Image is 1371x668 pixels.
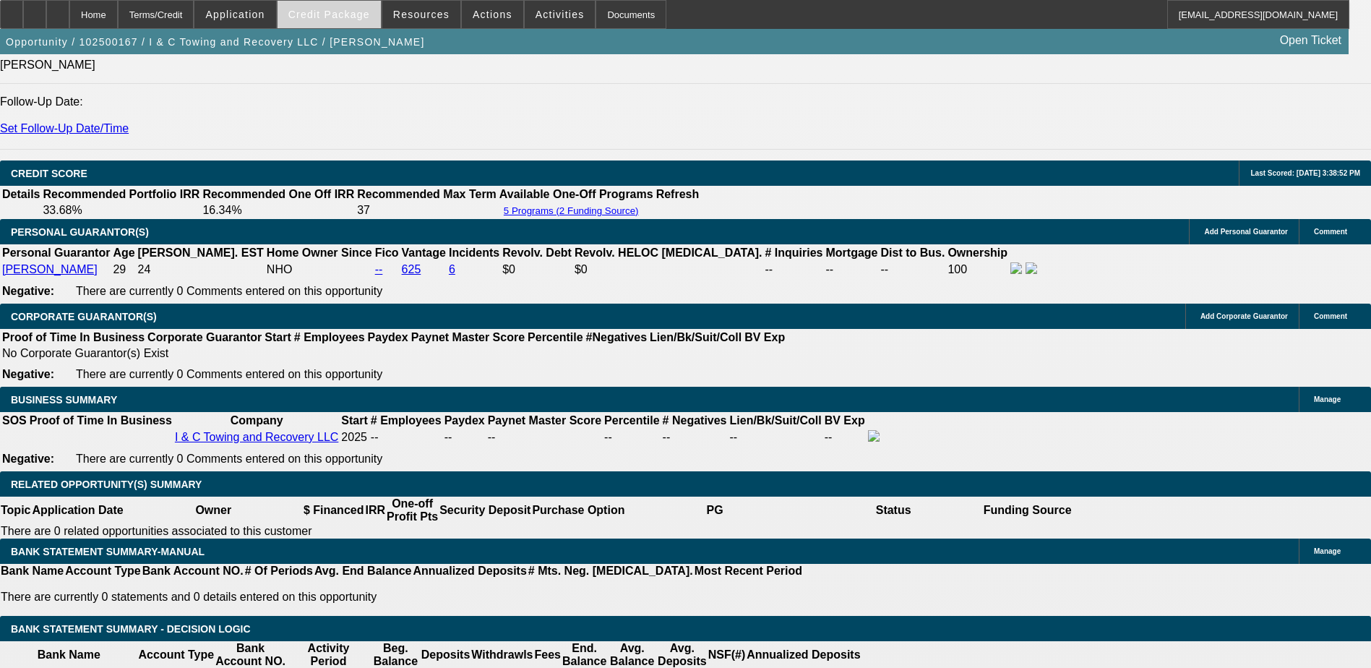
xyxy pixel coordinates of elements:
div: -- [488,431,601,444]
button: Credit Package [278,1,381,28]
th: Details [1,187,40,202]
td: 24 [137,262,265,278]
td: -- [824,429,866,445]
th: Proof of Time In Business [29,414,173,428]
b: Paynet Master Score [411,331,525,343]
b: Ownership [947,247,1007,259]
span: PERSONAL GUARANTOR(S) [11,226,149,238]
b: Paynet Master Score [488,414,601,427]
td: -- [825,262,879,278]
th: Owner [124,497,303,524]
th: # Of Periods [244,564,314,578]
b: Paydex [444,414,485,427]
th: Purchase Option [531,497,625,524]
img: facebook-icon.png [868,430,880,442]
b: Start [341,414,367,427]
b: Home Owner Since [267,247,372,259]
td: -- [764,262,823,278]
span: Comment [1314,228,1347,236]
th: Bank Account NO. [142,564,244,578]
b: Percentile [604,414,659,427]
span: Manage [1314,395,1341,403]
th: Funding Source [983,497,1073,524]
b: Company [231,414,283,427]
div: -- [663,431,727,444]
b: # Inquiries [765,247,822,259]
th: One-off Profit Pts [386,497,439,524]
th: Recommended Max Term [356,187,497,202]
b: Incidents [449,247,499,259]
td: 16.34% [202,203,355,218]
b: Age [113,247,134,259]
b: Revolv. HELOC [MEDICAL_DATA]. [575,247,762,259]
td: 33.68% [42,203,200,218]
span: RELATED OPPORTUNITY(S) SUMMARY [11,479,202,490]
a: 625 [402,263,421,275]
span: BUSINESS SUMMARY [11,394,117,406]
b: Lien/Bk/Suit/Coll [650,331,742,343]
td: -- [880,262,946,278]
th: Proof of Time In Business [1,330,145,345]
b: Percentile [528,331,583,343]
span: There are currently 0 Comments entered on this opportunity [76,285,382,297]
b: Personal Guarantor [2,247,110,259]
span: Actions [473,9,512,20]
a: 6 [449,263,455,275]
b: Negative: [2,285,54,297]
span: Credit Package [288,9,370,20]
th: Security Deposit [439,497,531,524]
span: CREDIT SCORE [11,168,87,179]
td: -- [729,429,822,445]
th: Recommended One Off IRR [202,187,355,202]
span: Add Personal Guarantor [1204,228,1288,236]
b: BV Exp [744,331,785,343]
th: Avg. End Balance [314,564,413,578]
b: BV Exp [825,414,865,427]
th: $ Financed [303,497,365,524]
p: There are currently 0 statements and 0 details entered on this opportunity [1,591,802,604]
th: Account Type [64,564,142,578]
b: Negative: [2,453,54,465]
td: NHO [266,262,373,278]
span: Manage [1314,547,1341,555]
img: linkedin-icon.png [1026,262,1037,274]
b: Dist to Bus. [881,247,945,259]
b: Corporate Guarantor [147,331,262,343]
td: 2025 [340,429,368,445]
span: Opportunity / 102500167 / I & C Towing and Recovery LLC / [PERSON_NAME] [6,36,425,48]
b: # Negatives [663,414,727,427]
a: I & C Towing and Recovery LLC [175,431,338,443]
a: -- [375,263,383,275]
button: Resources [382,1,460,28]
th: SOS [1,414,27,428]
b: Start [265,331,291,343]
button: 5 Programs (2 Funding Source) [499,205,643,217]
td: 29 [112,262,135,278]
th: PG [625,497,804,524]
b: Paydex [368,331,408,343]
span: Resources [393,9,450,20]
span: Activities [536,9,585,20]
span: There are currently 0 Comments entered on this opportunity [76,368,382,380]
span: Comment [1314,312,1347,320]
b: # Employees [294,331,365,343]
td: -- [444,429,486,445]
span: Application [205,9,265,20]
a: [PERSON_NAME] [2,263,98,275]
td: 100 [947,262,1008,278]
th: Refresh [656,187,700,202]
th: # Mts. Neg. [MEDICAL_DATA]. [528,564,694,578]
button: Actions [462,1,523,28]
b: # Employees [371,414,442,427]
td: $0 [502,262,572,278]
a: Open Ticket [1274,28,1347,53]
b: Lien/Bk/Suit/Coll [730,414,822,427]
th: Most Recent Period [694,564,803,578]
th: IRR [364,497,386,524]
img: facebook-icon.png [1010,262,1022,274]
th: Status [804,497,983,524]
th: Annualized Deposits [412,564,527,578]
span: Bank Statement Summary - Decision Logic [11,623,251,635]
span: CORPORATE GUARANTOR(S) [11,311,157,322]
b: Negative: [2,368,54,380]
